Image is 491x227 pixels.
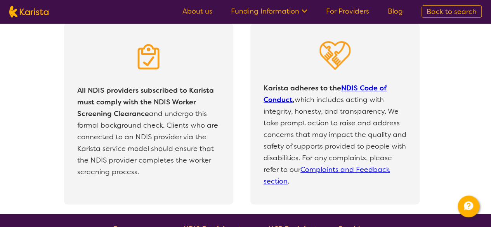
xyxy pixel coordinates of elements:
a: Blog [388,7,403,16]
a: For Providers [326,7,369,16]
img: Heart in Hand icon [319,41,350,70]
a: Back to search [422,5,482,18]
a: Complaints and Feedback section [264,165,390,186]
img: Clipboard icon [133,41,164,72]
a: NDIS Code of Conduct [264,83,387,104]
a: Funding Information [231,7,307,16]
button: Channel Menu [458,196,479,217]
span: Back to search [427,7,477,16]
b: All NDIS providers subscribed to Karista must comply with the NDIS Worker Screening Clearance [77,86,214,118]
b: Karista adheres to the , [264,83,387,104]
p: and undergo this formal background check. Clients who are connected to an NDIS provider via the K... [75,83,222,180]
a: About us [182,7,212,16]
img: Karista logo [9,6,49,17]
p: which includes acting with integrity, honesty, and transparency. We take prompt action to raise a... [262,80,408,189]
